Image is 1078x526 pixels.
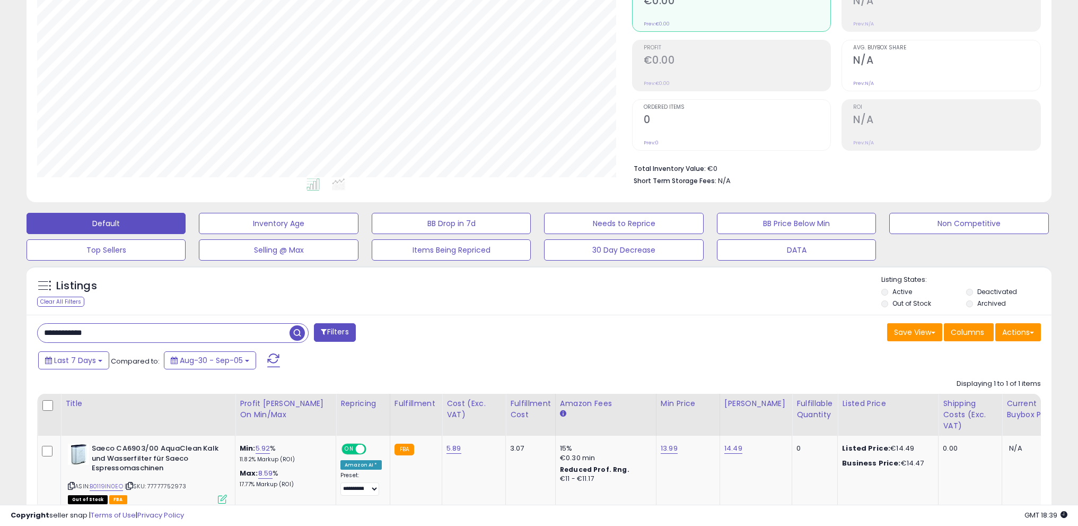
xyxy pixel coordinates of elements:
img: 41hiNH5m2VL._SL40_.jpg [68,444,89,465]
button: Columns [944,323,994,341]
h2: N/A [853,54,1040,68]
div: Fulfillment [395,398,437,409]
span: N/A [1009,443,1022,453]
button: Items Being Repriced [372,239,531,261]
div: €14.49 [842,444,930,453]
small: FBA [395,444,414,455]
button: Filters [314,323,355,342]
div: Preset: [340,472,382,496]
span: ON [343,445,356,454]
a: Privacy Policy [137,510,184,520]
h2: €0.00 [644,54,831,68]
div: ASIN: [68,444,227,503]
div: Fulfillable Quantity [796,398,833,420]
div: seller snap | | [11,511,184,521]
th: The percentage added to the cost of goods (COGS) that forms the calculator for Min & Max prices. [235,394,336,436]
span: FBA [109,495,127,504]
div: Title [65,398,231,409]
div: Profit [PERSON_NAME] on Min/Max [240,398,331,420]
span: Columns [951,327,984,338]
span: Compared to: [111,356,160,366]
a: 5.89 [446,443,461,454]
button: Inventory Age [199,213,358,234]
span: ROI [853,105,1040,110]
a: Terms of Use [91,510,136,520]
span: Avg. Buybox Share [853,45,1040,51]
h2: 0 [644,114,831,128]
span: | SKU: 77777752973 [125,482,186,490]
div: Shipping Costs (Exc. VAT) [943,398,997,432]
button: Selling @ Max [199,239,358,261]
b: Min: [240,443,256,453]
small: Prev: N/A [853,21,874,27]
div: Repricing [340,398,385,409]
b: Total Inventory Value: [634,164,706,173]
div: [PERSON_NAME] [724,398,787,409]
strong: Copyright [11,510,49,520]
button: 30 Day Decrease [544,239,703,261]
h2: N/A [853,114,1040,128]
div: 0 [796,444,829,453]
button: BB Price Below Min [717,213,876,234]
button: DATA [717,239,876,261]
span: N/A [718,176,731,186]
span: Profit [644,45,831,51]
div: €14.47 [842,459,930,468]
label: Archived [977,299,1006,308]
div: Displaying 1 to 1 of 1 items [957,379,1041,389]
b: Listed Price: [842,443,890,453]
span: All listings that are currently out of stock and unavailable for purchase on Amazon [68,495,108,504]
div: Clear All Filters [37,297,84,307]
span: Ordered Items [644,105,831,110]
label: Active [892,287,912,296]
div: % [240,444,328,463]
span: Aug-30 - Sep-05 [180,355,243,366]
span: 2025-09-13 18:39 GMT [1024,510,1067,520]
div: 3.07 [510,444,547,453]
p: 17.77% Markup (ROI) [240,481,328,488]
div: Cost (Exc. VAT) [446,398,501,420]
a: 8.59 [258,468,273,479]
b: Saeco CA6903/00 AquaClean Kalk und Wasserfilter für Saeco Espressomaschinen [92,444,221,476]
p: 11.82% Markup (ROI) [240,456,328,463]
small: Prev: 0 [644,140,659,146]
div: Min Price [661,398,715,409]
small: Prev: €0.00 [644,21,670,27]
a: 14.49 [724,443,742,454]
a: 5.92 [256,443,270,454]
small: Prev: N/A [853,80,874,87]
div: Amazon Fees [560,398,652,409]
small: Prev: €0.00 [644,80,670,87]
a: B0119IN0EO [90,482,123,491]
button: BB Drop in 7d [372,213,531,234]
small: Prev: N/A [853,140,874,146]
span: OFF [365,445,382,454]
h5: Listings [56,279,97,294]
button: Save View [887,323,942,341]
label: Deactivated [977,287,1017,296]
button: Actions [995,323,1041,341]
button: Last 7 Days [38,351,109,369]
button: Needs to Reprice [544,213,703,234]
div: Fulfillment Cost [510,398,551,420]
div: % [240,469,328,488]
div: €11 - €11.17 [560,475,648,484]
p: Listing States: [881,275,1051,285]
b: Short Term Storage Fees: [634,176,716,185]
b: Business Price: [842,458,900,468]
div: Listed Price [842,398,934,409]
span: Last 7 Days [54,355,96,366]
button: Aug-30 - Sep-05 [164,351,256,369]
li: €0 [634,161,1033,174]
div: Current Buybox Price [1006,398,1061,420]
label: Out of Stock [892,299,931,308]
button: Non Competitive [889,213,1048,234]
button: Default [27,213,186,234]
b: Reduced Prof. Rng. [560,465,629,474]
div: 15% [560,444,648,453]
div: 0.00 [943,444,994,453]
div: Amazon AI * [340,460,382,470]
div: €0.30 min [560,453,648,463]
b: Max: [240,468,258,478]
small: Amazon Fees. [560,409,566,419]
